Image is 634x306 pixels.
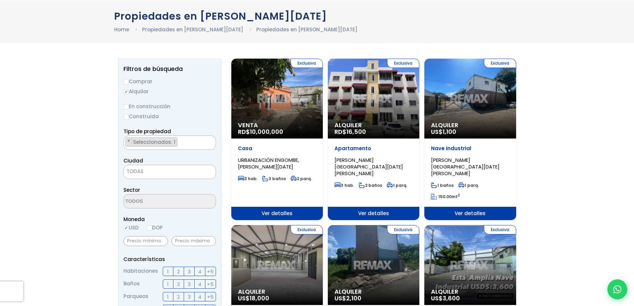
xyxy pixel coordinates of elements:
[346,128,366,136] span: 16,500
[123,215,216,223] span: Moneda
[424,59,516,220] a: Exclusiva Alquiler US$1,100 Nave Industrial [PERSON_NAME][GEOGRAPHIC_DATA][DATE][PERSON_NAME] 1 b...
[238,122,316,129] span: Venta
[328,207,419,220] span: Ver detalles
[123,87,216,96] label: Alquilar
[431,128,456,136] span: US$
[238,156,299,170] span: URBANIZACIÓN ENGOMBE, [PERSON_NAME][DATE]
[147,223,163,232] label: DOP
[126,168,143,175] span: TODAS
[334,128,366,136] span: RD$
[124,194,188,209] textarea: Search
[346,294,361,302] span: 2,100
[125,138,177,147] li: APARTAMENTO
[123,114,129,120] input: Construida
[124,136,127,150] textarea: Search
[334,288,413,295] span: Alquiler
[123,66,216,72] h2: Filtros de búsqueda
[207,293,214,301] span: +5
[359,182,382,188] span: 2 baños
[123,102,216,111] label: En construcción
[123,128,171,135] span: Tipo de propiedad
[238,128,283,136] span: RD$
[443,128,456,136] span: 1,100
[123,223,139,232] label: USD
[458,193,460,198] sup: 2
[123,279,140,289] span: Baños
[198,280,201,288] span: 4
[114,10,520,22] h1: Propiedades en [PERSON_NAME][DATE]
[431,122,509,129] span: Alquiler
[123,112,216,121] label: Construida
[291,176,312,181] span: 2 parq.
[256,25,357,34] li: Propiedades en [PERSON_NAME][DATE]
[123,225,129,231] input: USD
[207,267,214,276] span: +5
[387,225,419,234] span: Exclusiva
[123,89,129,95] input: Alquilar
[167,293,169,301] span: 1
[123,236,168,246] input: Precio mínimo
[123,186,140,193] span: Sector
[167,280,169,288] span: 1
[198,293,201,301] span: 4
[123,255,216,263] p: Características
[431,294,460,302] span: US$
[171,236,216,246] input: Precio máximo
[231,59,323,220] a: Exclusiva Venta RD$10,000,000 Casa URBANIZACIÓN ENGOMBE, [PERSON_NAME][DATE] 3 hab. 3 baños 2 par...
[387,182,407,188] span: 1 parq.
[123,79,129,85] input: Comprar
[188,267,191,276] span: 3
[291,59,323,68] span: Exclusiva
[431,145,509,152] p: Nave Industrial
[238,145,316,152] p: Casa
[438,194,452,199] span: 150.00
[167,267,169,276] span: 1
[127,138,130,144] span: ×
[250,294,269,302] span: 18,000
[334,122,413,129] span: Alquiler
[207,280,214,288] span: +5
[238,294,269,302] span: US$
[188,293,191,301] span: 3
[334,294,361,302] span: US$
[250,128,283,136] span: 10,000,000
[484,59,516,68] span: Exclusiva
[334,145,413,152] p: Apartamento
[424,207,516,220] span: Ver detalles
[188,280,191,288] span: 3
[123,267,158,276] span: Habitaciones
[431,182,454,188] span: 1 baños
[484,225,516,234] span: Exclusiva
[147,225,152,231] input: DOP
[132,139,177,146] span: Seleccionados: 1
[123,292,148,301] span: Parqueos
[114,26,129,33] a: Home
[238,176,258,181] span: 3 hab.
[123,77,216,86] label: Comprar
[123,157,143,164] span: Ciudad
[126,138,132,144] button: Remove item
[431,156,500,177] span: [PERSON_NAME][GEOGRAPHIC_DATA][DATE][PERSON_NAME]
[334,182,354,188] span: 3 hab.
[431,194,460,199] span: mt
[124,167,216,176] span: TODAS
[142,26,243,33] a: Propiedades en [PERSON_NAME][DATE]
[458,182,479,188] span: 1 parq.
[208,138,212,144] button: Remove all items
[443,294,460,302] span: 3,600
[177,293,180,301] span: 2
[209,138,212,144] span: ×
[198,267,201,276] span: 4
[177,267,180,276] span: 2
[328,59,419,220] a: Exclusiva Alquiler RD$16,500 Apartamento [PERSON_NAME][GEOGRAPHIC_DATA][DATE][PERSON_NAME] 3 hab....
[123,165,216,179] span: TODAS
[431,288,509,295] span: Alquiler
[262,176,286,181] span: 3 baños
[334,156,403,177] span: [PERSON_NAME][GEOGRAPHIC_DATA][DATE][PERSON_NAME]
[238,288,316,295] span: Alquiler
[231,207,323,220] span: Ver detalles
[291,225,323,234] span: Exclusiva
[177,280,180,288] span: 2
[387,59,419,68] span: Exclusiva
[123,104,129,110] input: En construcción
